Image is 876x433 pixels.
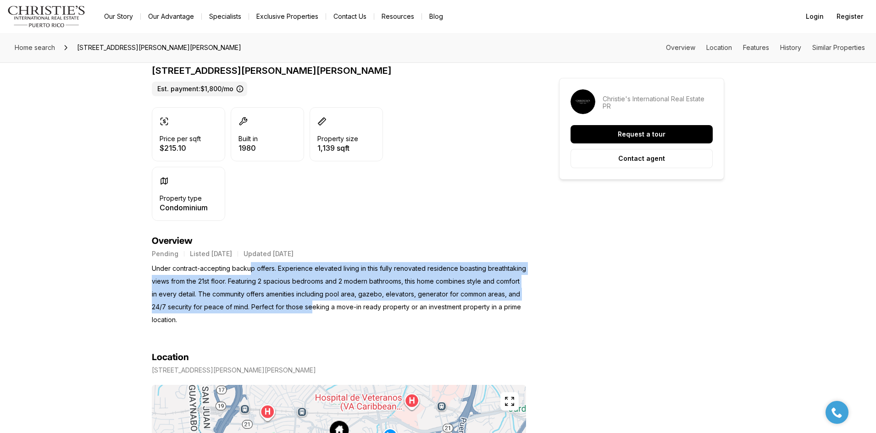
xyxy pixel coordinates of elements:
p: 1980 [238,144,258,152]
span: [STREET_ADDRESS][PERSON_NAME][PERSON_NAME] [73,40,245,55]
a: Skip to: Overview [666,44,695,51]
p: Pending [152,250,178,258]
button: Request a tour [571,125,713,143]
a: Skip to: History [780,44,801,51]
p: Request a tour [618,131,665,138]
p: [STREET_ADDRESS][PERSON_NAME][PERSON_NAME] [152,367,316,374]
p: Listed [DATE] [190,250,232,258]
p: Condominium [160,204,208,211]
a: Skip to: Features [743,44,769,51]
p: Property type [160,195,202,202]
p: Price per sqft [160,135,201,143]
p: Christie's International Real Estate PR [603,95,713,110]
button: Login [800,7,829,26]
h4: Overview [152,236,526,247]
a: Our Advantage [141,10,201,23]
nav: Page section menu [666,44,865,51]
p: Built in [238,135,258,143]
a: Specialists [202,10,249,23]
p: 1,139 sqft [317,144,358,152]
h4: Location [152,352,189,363]
a: Our Story [97,10,140,23]
button: Contact agent [571,149,713,168]
span: Register [837,13,863,20]
label: Est. payment: $1,800/mo [152,82,247,96]
p: Under contract-accepting backup offers. Experience elevated living in this fully renovated reside... [152,262,526,326]
p: Contact agent [618,155,665,162]
a: Blog [422,10,450,23]
button: Register [831,7,869,26]
a: Resources [374,10,421,23]
span: Home search [15,44,55,51]
a: Home search [11,40,59,55]
p: Property size [317,135,358,143]
a: Exclusive Properties [249,10,326,23]
p: Updated [DATE] [244,250,294,258]
img: logo [7,5,86,27]
button: Contact Us [326,10,374,23]
span: Login [806,13,824,20]
p: [STREET_ADDRESS][PERSON_NAME][PERSON_NAME] [152,65,526,76]
a: Skip to: Location [706,44,732,51]
p: $215.10 [160,144,201,152]
a: Skip to: Similar Properties [812,44,865,51]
